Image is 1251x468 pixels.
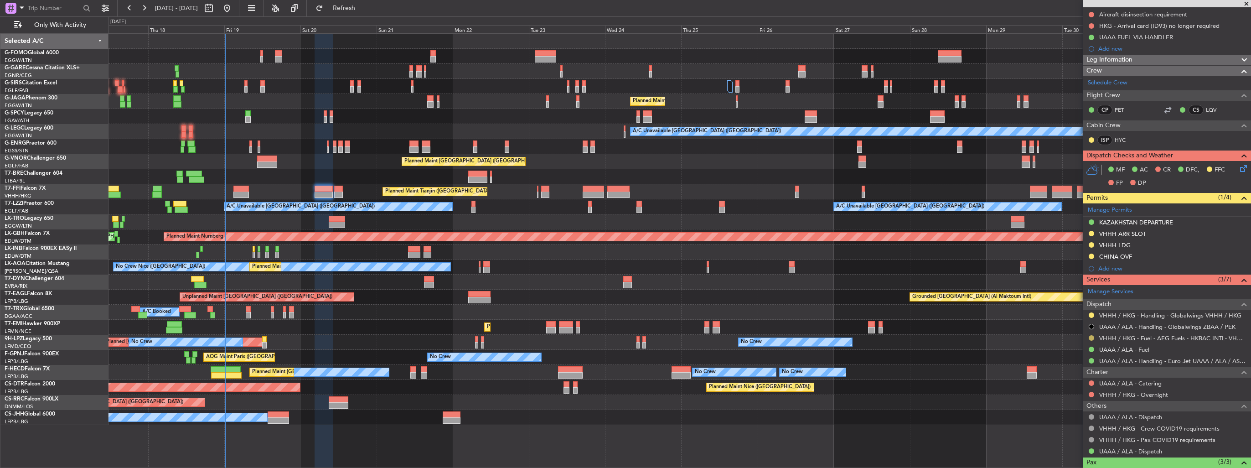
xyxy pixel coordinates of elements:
[5,343,31,350] a: LFMD/CEQ
[1099,357,1246,365] a: UAAA / ALA - Handling - Euro Jet UAAA / ALA / ASTER AVIATION SERVICES
[5,216,53,221] a: LX-TROLegacy 650
[1088,78,1127,88] a: Schedule Crew
[1097,135,1112,145] div: ISP
[5,95,26,101] span: G-JAGA
[836,200,984,213] div: A/C Unavailable [GEOGRAPHIC_DATA] ([GEOGRAPHIC_DATA])
[1099,22,1220,30] div: HKG - Arrival card (ID93) no longer required
[1098,45,1246,52] div: Add new
[1116,166,1125,175] span: MF
[5,283,27,290] a: EVRA/RIX
[5,336,52,342] a: 9H-LPZLegacy 500
[110,18,126,26] div: [DATE]
[5,80,22,86] span: G-SIRS
[5,268,58,275] a: [PERSON_NAME]/QSA
[5,147,29,154] a: EGSS/STN
[1086,275,1110,285] span: Services
[404,155,548,168] div: Planned Maint [GEOGRAPHIC_DATA] ([GEOGRAPHIC_DATA])
[5,87,28,94] a: EGLF/FAB
[142,305,171,319] div: A/C Booked
[5,328,31,335] a: LFMN/NCE
[5,132,32,139] a: EGGW/LTN
[487,320,574,334] div: Planned Maint [GEOGRAPHIC_DATA]
[1099,253,1132,260] div: CHINA OVF
[28,1,80,15] input: Trip Number
[206,350,302,364] div: AOG Maint Paris ([GEOGRAPHIC_DATA])
[1086,55,1132,65] span: Leg Information
[5,156,27,161] span: G-VNOR
[5,162,28,169] a: EGLF/FAB
[5,253,31,260] a: EDLW/DTM
[5,381,55,387] a: CS-DTRFalcon 2000
[1097,105,1112,115] div: CP
[5,358,28,365] a: LFPB/LBG
[5,57,32,64] a: EGGW/LTN
[986,25,1062,33] div: Mon 29
[1088,287,1133,296] a: Manage Services
[834,25,910,33] div: Sat 27
[1086,120,1121,131] span: Cabin Crew
[1099,334,1246,342] a: VHHH / HKG - Fuel - AEG Fuels - HKBAC INTL- VHHH / HKG
[1086,193,1108,203] span: Permits
[5,351,24,357] span: F-GPNJ
[1099,447,1162,455] a: UAAA / ALA - Dispatch
[5,403,33,410] a: DNMM/LOS
[5,306,54,312] a: T7-TRXGlobal 6500
[1086,401,1106,411] span: Others
[5,366,25,372] span: F-HECD
[1099,230,1146,238] div: VHHH ARR SLOT
[5,321,60,327] a: T7-EMIHawker 900XP
[1086,66,1102,76] span: Crew
[1099,312,1241,319] a: VHHH / HKG - Handling - Globalwings VHHH / HKG
[1099,10,1187,18] div: Aircraft disinsection requirement
[1098,265,1246,272] div: Add new
[1099,33,1173,41] div: UAAA FUEL VIA HANDLER
[1218,192,1231,202] span: (1/4)
[1115,136,1135,144] a: HYC
[300,25,377,33] div: Sat 20
[1086,299,1111,310] span: Dispatch
[5,298,28,305] a: LFPB/LBG
[633,125,781,138] div: A/C Unavailable [GEOGRAPHIC_DATA] ([GEOGRAPHIC_DATA])
[1099,218,1173,226] div: KAZAKHSTAN DEPARTURE
[453,25,529,33] div: Mon 22
[5,238,31,244] a: EDLW/DTM
[709,380,811,394] div: Planned Maint Nice ([GEOGRAPHIC_DATA])
[5,110,53,116] a: G-SPCYLegacy 650
[782,365,803,379] div: No Crew
[5,276,64,281] a: T7-DYNChallenger 604
[5,366,50,372] a: F-HECDFalcon 7X
[5,117,29,124] a: LGAV/ATH
[1088,206,1132,215] a: Manage Permits
[252,260,354,274] div: Planned Maint Nice ([GEOGRAPHIC_DATA])
[5,140,26,146] span: G-ENRG
[1099,413,1162,421] a: UAAA / ALA - Dispatch
[5,246,22,251] span: LX-INB
[5,140,57,146] a: G-ENRGPraetor 600
[1189,105,1204,115] div: CS
[1140,166,1148,175] span: AC
[5,186,46,191] a: T7-FFIFalcon 7X
[5,223,32,229] a: EGGW/LTN
[5,192,31,199] a: VHHH/HKG
[1116,179,1123,188] span: FP
[741,335,762,349] div: No Crew
[5,110,24,116] span: G-SPCY
[1099,346,1149,354] a: UAAA / ALA - Fuel
[5,388,28,395] a: LFPB/LBG
[5,231,50,236] a: LX-GBHFalcon 7X
[325,5,363,11] span: Refresh
[5,411,55,417] a: CS-JHHGlobal 6000
[116,260,205,274] div: No Crew Nice ([GEOGRAPHIC_DATA])
[5,246,77,251] a: LX-INBFalcon 900EX EASy II
[5,72,32,79] a: EGNR/CEG
[252,365,396,379] div: Planned Maint [GEOGRAPHIC_DATA] ([GEOGRAPHIC_DATA])
[5,291,52,296] a: T7-EAGLFalcon 8X
[311,1,366,16] button: Refresh
[1218,457,1231,467] span: (3/3)
[758,25,834,33] div: Fri 26
[5,418,28,425] a: LFPB/LBG
[5,313,32,320] a: DGAA/ACC
[912,290,1031,304] div: Grounded [GEOGRAPHIC_DATA] (Al Maktoum Intl)
[910,25,986,33] div: Sun 28
[5,102,32,109] a: EGGW/LTN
